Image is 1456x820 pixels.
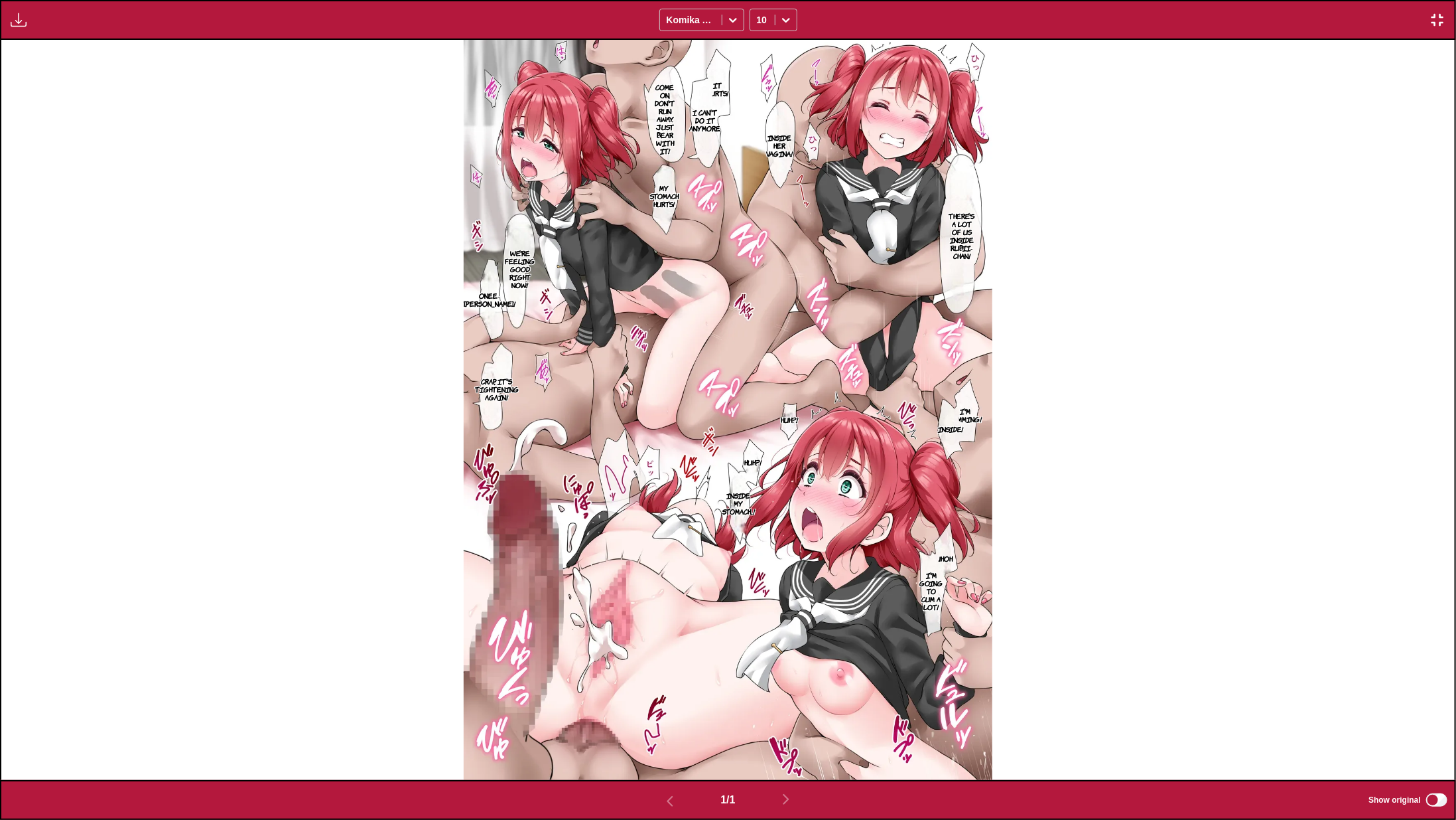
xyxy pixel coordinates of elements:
img: Download translated images [11,12,27,28]
p: I'm going to cum a lot! [917,568,946,614]
img: Manga Panel [464,40,992,781]
p: Come on, don't run away. Just bear with it! [651,80,679,157]
span: Show original [1368,795,1421,805]
img: Next page [778,791,794,807]
img: Previous page [662,793,678,809]
p: Uhoh [934,552,956,565]
span: 1 / 1 [720,794,735,806]
p: It hurts! [704,78,731,100]
p: Inside my stomach...! [720,489,758,518]
p: Crap, it's tightening again! [472,374,521,404]
p: We're feeling good right now! [502,246,537,291]
p: Huh?! [778,413,801,426]
p: Huh?! [742,455,764,469]
p: Onee-[PERSON_NAME]! [461,289,518,310]
p: I can't do it anymore. [687,106,724,135]
p: There's a lot of us inside Rubii-chan! [947,209,978,262]
p: Inside her vagina! [763,131,795,160]
p: I'm cumming! [947,404,985,426]
p: Inside! [935,422,966,436]
input: Show original [1426,793,1447,807]
p: My stomach hurts! [647,181,681,210]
